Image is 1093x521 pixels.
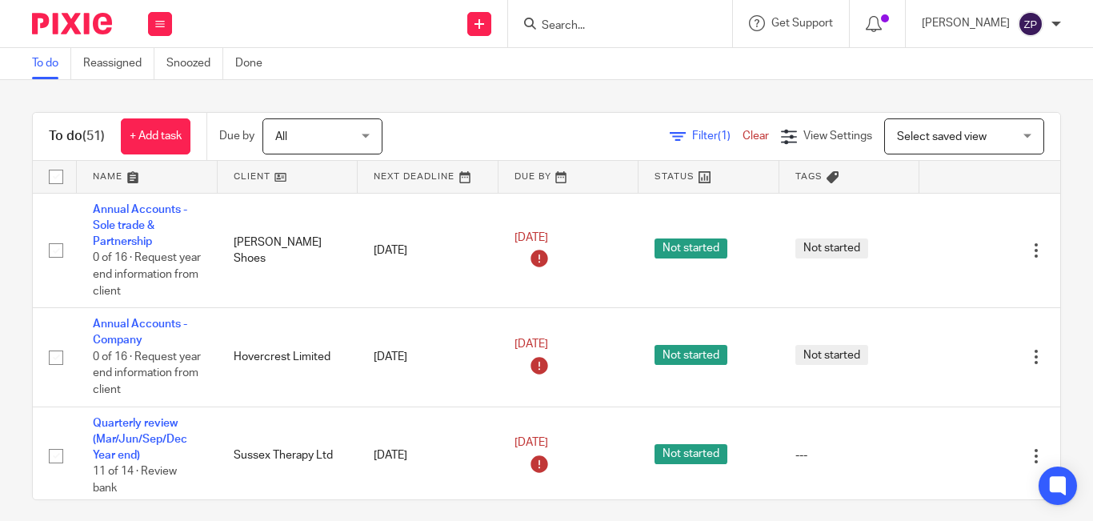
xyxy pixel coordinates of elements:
p: [PERSON_NAME] [922,15,1010,31]
td: [DATE] [358,407,498,505]
img: Pixie [32,13,112,34]
span: Tags [795,172,823,181]
td: Sussex Therapy Ltd [218,407,358,505]
span: 0 of 16 · Request year end information from client [93,351,201,395]
td: [PERSON_NAME] Shoes [218,193,358,308]
a: Annual Accounts - Sole trade & Partnership [93,204,187,248]
a: Reassigned [83,48,154,79]
span: Not started [655,345,727,365]
a: Done [235,48,274,79]
span: (51) [82,130,105,142]
input: Search [540,19,684,34]
span: [DATE] [514,232,548,243]
a: Quarterly review (Mar/Jun/Sep/Dec Year end) [93,418,187,462]
td: [DATE] [358,193,498,308]
span: View Settings [803,130,872,142]
a: + Add task [121,118,190,154]
span: 11 of 14 · Review bank [93,467,177,495]
span: All [275,131,287,142]
span: Filter [692,130,743,142]
a: Clear [743,130,769,142]
td: [DATE] [358,308,498,407]
span: Not started [795,345,868,365]
span: [DATE] [514,339,548,350]
span: [DATE] [514,438,548,449]
img: svg%3E [1018,11,1043,37]
span: Not started [795,238,868,258]
a: Annual Accounts - Company [93,319,187,346]
span: Get Support [771,18,833,29]
span: Not started [655,444,727,464]
p: Due by [219,128,254,144]
h1: To do [49,128,105,145]
span: Not started [655,238,727,258]
td: Hovercrest Limited [218,308,358,407]
span: (1) [718,130,731,142]
a: To do [32,48,71,79]
a: Snoozed [166,48,223,79]
span: Select saved view [897,131,987,142]
div: --- [795,447,904,463]
span: 0 of 16 · Request year end information from client [93,253,201,297]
